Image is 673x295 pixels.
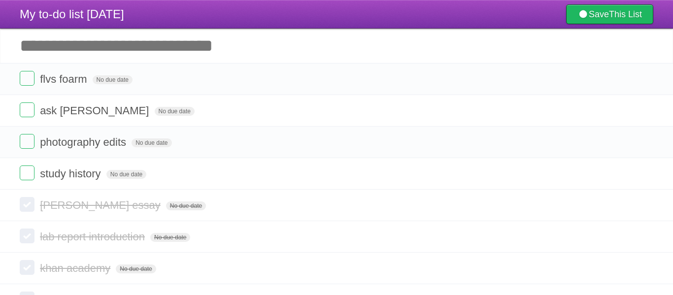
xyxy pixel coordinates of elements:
[20,134,34,149] label: Done
[20,229,34,243] label: Done
[609,9,642,19] b: This List
[40,73,89,85] span: flvs foarm
[106,170,146,179] span: No due date
[93,75,133,84] span: No due date
[155,107,195,116] span: No due date
[40,262,113,274] span: khan academy
[20,165,34,180] label: Done
[20,197,34,212] label: Done
[20,102,34,117] label: Done
[116,264,156,273] span: No due date
[166,201,206,210] span: No due date
[20,71,34,86] label: Done
[40,104,151,117] span: ask [PERSON_NAME]
[40,136,129,148] span: photography edits
[566,4,653,24] a: SaveThis List
[20,260,34,275] label: Done
[40,199,163,211] span: [PERSON_NAME] essay
[40,230,147,243] span: lab report introduction
[132,138,171,147] span: No due date
[150,233,190,242] span: No due date
[40,167,103,180] span: study history
[20,7,124,21] span: My to-do list [DATE]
